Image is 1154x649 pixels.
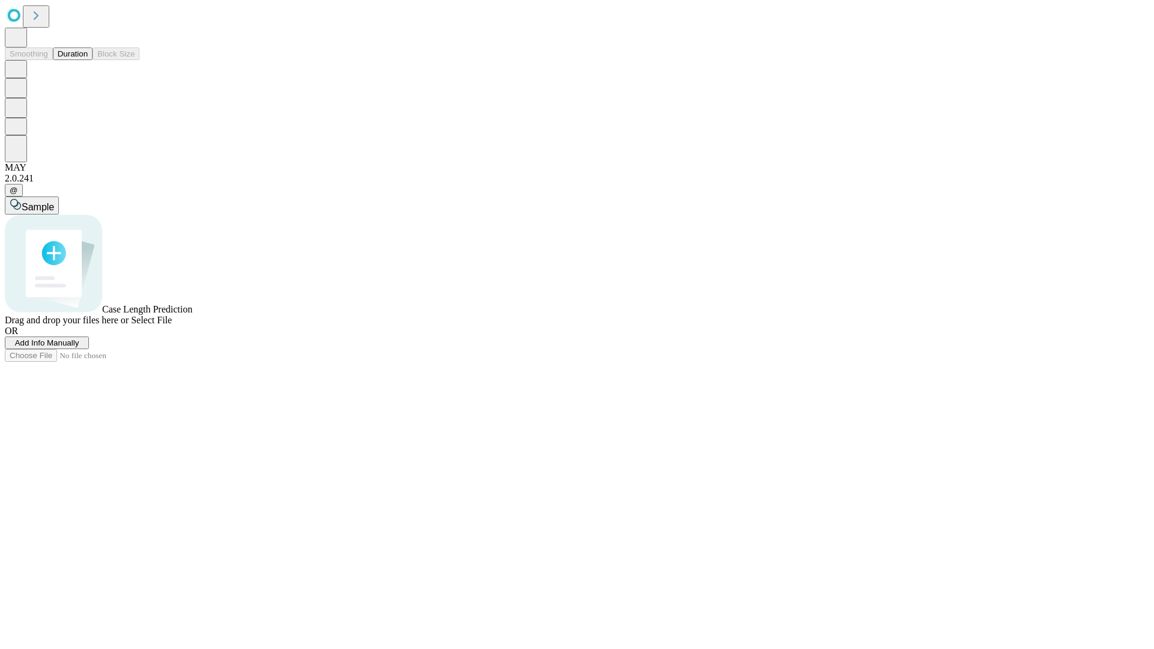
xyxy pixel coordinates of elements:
[53,47,93,60] button: Duration
[15,338,79,347] span: Add Info Manually
[5,326,18,336] span: OR
[10,186,18,195] span: @
[5,162,1149,173] div: MAY
[5,173,1149,184] div: 2.0.241
[5,47,53,60] button: Smoothing
[93,47,139,60] button: Block Size
[5,197,59,215] button: Sample
[5,337,89,349] button: Add Info Manually
[102,304,192,314] span: Case Length Prediction
[131,315,172,325] span: Select File
[5,315,129,325] span: Drag and drop your files here or
[5,184,23,197] button: @
[22,202,54,212] span: Sample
